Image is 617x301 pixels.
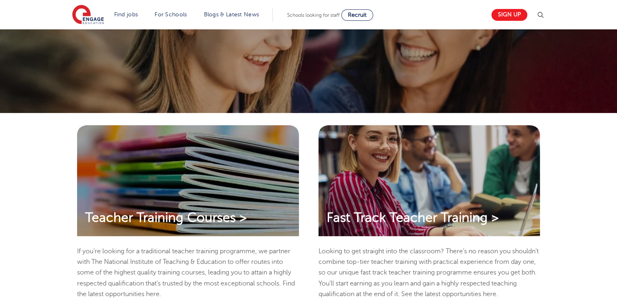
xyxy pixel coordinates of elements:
span: Fast Track Teacher Training > [327,210,499,225]
img: Engage Education [72,5,104,25]
a: Recruit [341,9,373,21]
span: Looking to get straight into the classroom? There’s no reason you shouldn’t combine top-tier teac... [318,248,539,298]
a: Blogs & Latest News [204,11,259,18]
a: For Schools [155,11,187,18]
a: Find jobs [114,11,138,18]
img: Teacher Training Courses [77,125,299,236]
img: Fast Track Teacher Training [318,125,540,236]
a: Sign up [491,9,527,21]
span: Schools looking for staff [287,12,340,18]
a: Teacher Training Courses > [77,210,255,226]
a: Fast Track Teacher Training > [318,210,507,226]
span: If you’re looking for a traditional teacher training programme, we partner with The National Inst... [77,248,295,298]
span: Recruit [348,12,367,18]
span: Teacher Training Courses > [85,210,247,225]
